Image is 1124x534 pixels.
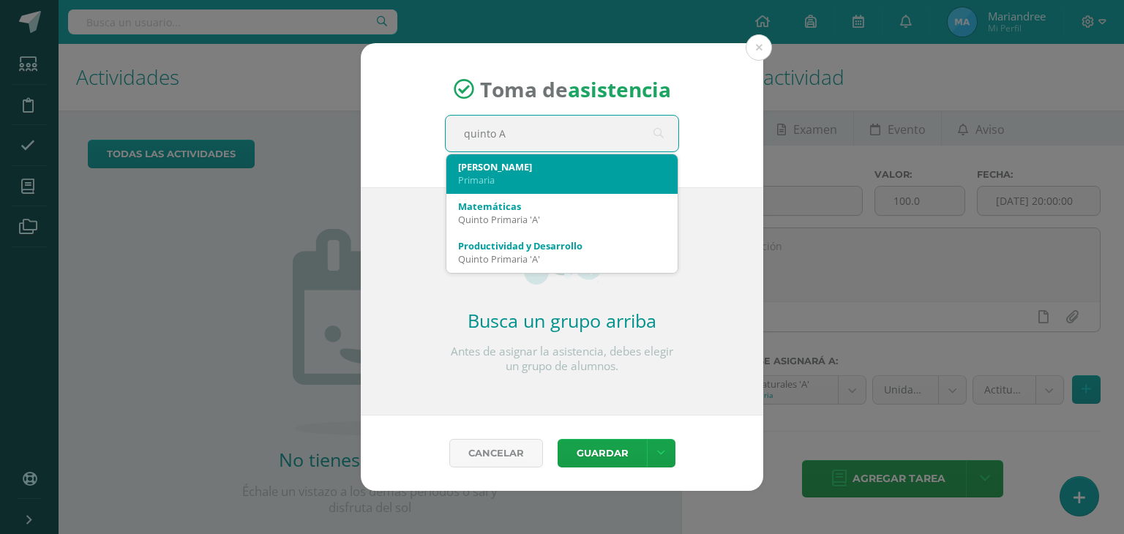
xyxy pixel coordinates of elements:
[480,75,671,103] span: Toma de
[458,200,666,213] div: Matemáticas
[449,439,543,467] a: Cancelar
[458,173,666,187] div: Primaria
[458,160,666,173] div: [PERSON_NAME]
[458,213,666,226] div: Quinto Primaria 'A'
[445,308,679,333] h2: Busca un grupo arriba
[458,239,666,252] div: Productividad y Desarrollo
[446,116,678,151] input: Busca un grado o sección aquí...
[746,34,772,61] button: Close (Esc)
[445,345,679,374] p: Antes de asignar la asistencia, debes elegir un grupo de alumnos.
[568,75,671,103] strong: asistencia
[558,439,647,467] button: Guardar
[458,252,666,266] div: Quinto Primaria 'A'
